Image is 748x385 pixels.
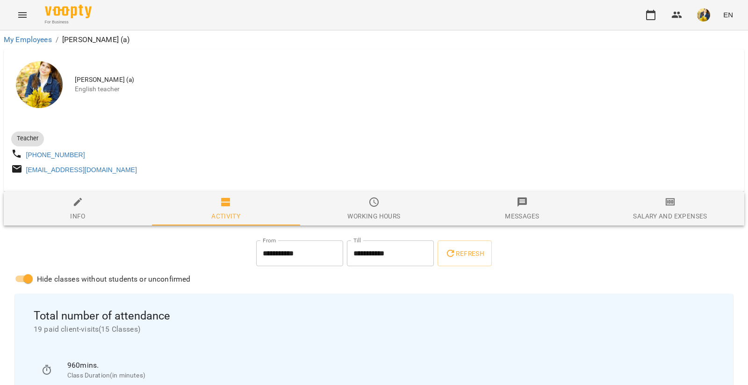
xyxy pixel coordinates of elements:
[633,211,707,222] div: Salary and Expenses
[11,4,34,26] button: Menu
[723,10,733,20] span: EN
[697,8,710,22] img: edf558cdab4eea865065d2180bd167c9.jpg
[45,5,92,18] img: Voopty Logo
[11,134,44,143] span: Teacher
[56,34,58,45] li: /
[16,61,63,108] img: Лілія Савинська (а)
[719,6,737,23] button: EN
[70,211,86,222] div: Info
[67,360,707,371] p: 960 mins.
[438,240,492,267] button: Refresh
[34,309,714,323] span: Total number of attendance
[211,211,240,222] div: Activity
[26,166,137,174] a: [EMAIL_ADDRESS][DOMAIN_NAME]
[45,19,92,25] span: For Business
[75,85,737,94] span: English teacher
[445,248,484,259] span: Refresh
[4,35,52,44] a: My Employees
[37,274,191,285] span: Hide classes without students or unconfirmed
[75,75,737,85] span: [PERSON_NAME] (а)
[347,211,400,222] div: Working hours
[505,211,539,222] div: Messages
[62,34,130,45] p: [PERSON_NAME] (а)
[26,151,85,159] a: [PHONE_NUMBER]
[4,34,744,45] nav: breadcrumb
[67,371,707,380] p: Class Duration(in minutes)
[34,324,714,335] span: 19 paid client-visits ( 15 Classes )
